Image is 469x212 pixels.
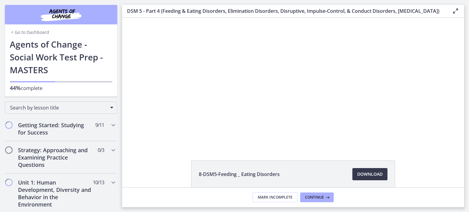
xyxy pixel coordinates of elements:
span: Search by lesson title [10,104,107,111]
span: 8-DSM5-Feeding _ Eating Disorders [199,171,280,178]
span: 0 / 3 [98,146,104,154]
h1: Agents of Change - Social Work Test Prep - MASTERS [10,38,112,76]
span: Mark Incomplete [258,195,293,200]
a: Download [352,168,387,180]
img: Agents of Change Social Work Test Prep [24,7,98,22]
h2: Unit 1: Human Development, Diversity and Behavior in the Environment [18,179,93,208]
h2: Getting Started: Studying for Success [18,121,93,136]
h3: DSM 5 - Part 4 (Feeding & Eating Disorders, Elimination Disorders, Disruptive, Impulse-Control, &... [127,7,442,15]
button: Continue [300,192,334,202]
iframe: Video Lesson [122,18,464,146]
button: Mark Incomplete [253,192,298,202]
span: 44% [10,84,21,92]
span: 10 / 13 [93,179,104,186]
h2: Strategy: Approaching and Examining Practice Questions [18,146,93,168]
p: complete [10,84,112,92]
div: Search by lesson title [5,102,117,114]
span: Download [357,171,383,178]
span: 9 / 11 [95,121,104,129]
span: Continue [305,195,324,200]
a: Go to Dashboard [10,29,49,35]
